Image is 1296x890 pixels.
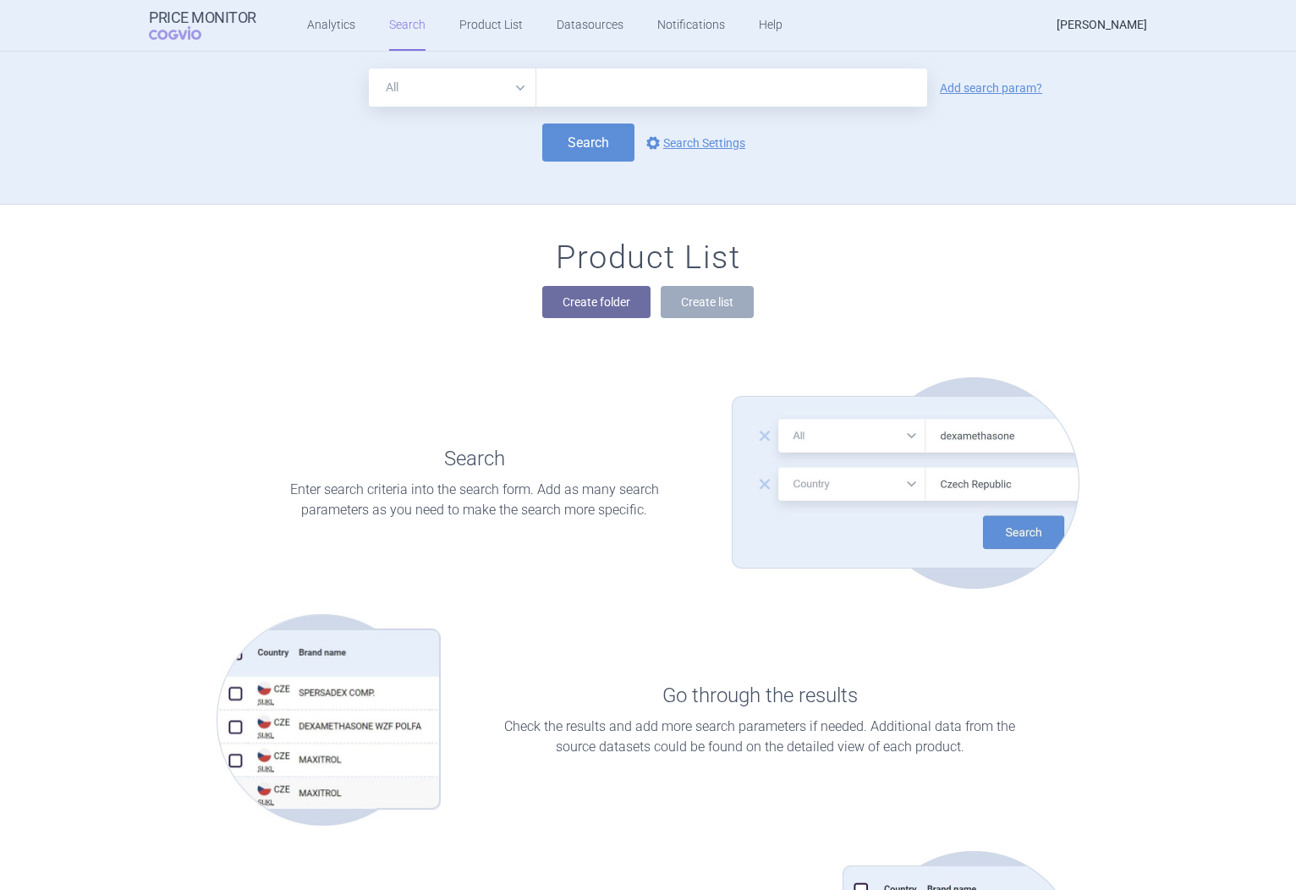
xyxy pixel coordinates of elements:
[542,124,634,162] button: Search
[940,82,1042,94] a: Add search param?
[661,286,754,318] button: Create list
[267,480,681,520] p: Enter search criteria into the search form. Add as many search parameters as you need to make the...
[149,26,225,40] span: COGVIO
[662,684,858,708] h1: Go through the results
[149,9,256,26] strong: Price Monitor
[542,286,651,318] button: Create folder
[491,717,1029,757] p: Check the results and add more search parameters if needed. Additional data from the source datas...
[444,447,505,471] h1: Search
[643,133,745,153] a: Search Settings
[149,9,256,41] a: Price MonitorCOGVIO
[556,239,740,277] h1: Product List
